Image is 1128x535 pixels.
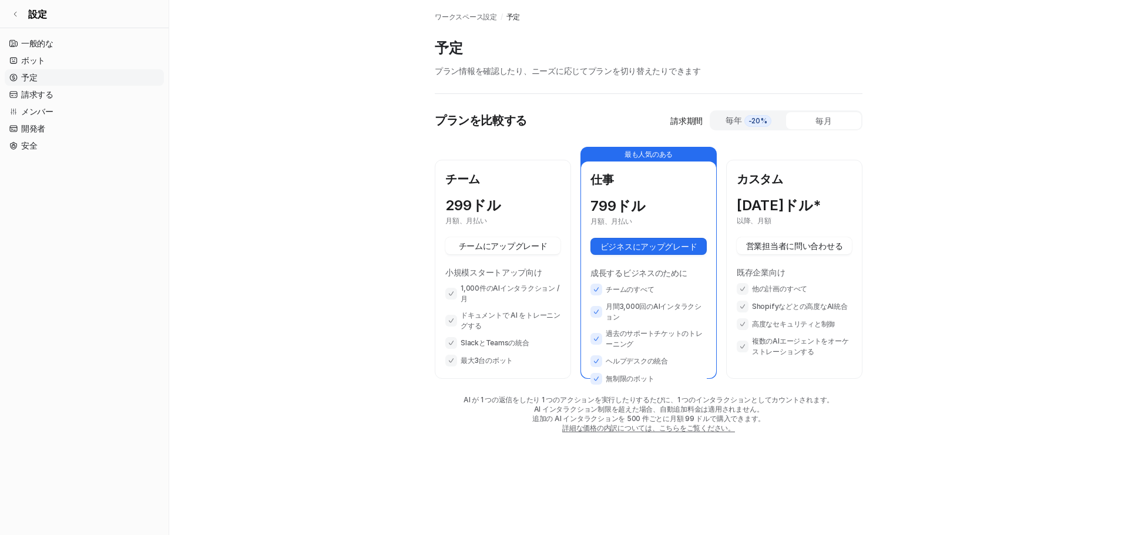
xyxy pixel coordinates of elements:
a: 詳細な価格の内訳については、こちらをご覧ください。 [562,423,735,432]
a: 予定 [5,69,164,86]
font: 安全 [21,140,37,150]
font: 予定 [21,72,37,82]
font: メンバー [21,106,53,116]
font: 一般的な [21,38,53,48]
font: ドキュメントで AI をトレーニングする [461,311,560,330]
font: 1,000件のAIインタラクション / 月 [461,284,559,303]
font: 小規模スタートアップ向け [445,267,542,277]
button: 営業担当者に問い合わせる [737,237,852,254]
a: 予定 [506,12,521,22]
font: 設定 [28,8,47,20]
font: 予定 [435,39,463,56]
a: 開発者 [5,120,164,137]
font: 他の計画のすべて [752,284,807,293]
font: 開発者 [21,123,45,133]
font: AI インタラクション制限を超えた場合、自動追加料金は適用されません。 [534,405,764,413]
font: 予定 [506,12,521,21]
font: 月間3,000回のAIインタラクション [606,302,701,321]
font: チームにアップグレード [459,241,548,251]
a: メンバー [5,103,164,120]
font: 成長するビジネスのために [590,268,687,278]
a: ボット [5,52,164,69]
font: プラン情報を確認したり、ニーズに応じてプランを切り替えたりできます [435,66,701,76]
font: ドル [472,197,501,214]
font: プランを比較する [435,113,527,127]
font: 月額、月払い [445,216,487,225]
font: SlackとTeamsの統合 [461,338,529,347]
font: ドル [616,197,646,214]
font: ボット [21,55,45,65]
font: / [501,12,503,21]
font: 毎年 [726,115,741,125]
font: 月額、月払い [590,217,632,226]
font: ワークスペース設定 [435,12,497,21]
font: 299 [445,197,472,214]
font: 799 [590,197,616,214]
font: チームのすべて [606,285,654,294]
font: 以降、月額 [737,216,771,225]
font: 請求期間 [670,116,703,126]
font: 無制限のボット [606,374,654,383]
font: 毎月 [815,116,831,126]
font: チーム [445,172,480,186]
font: ビジネスにアップグレード [600,241,697,251]
a: 一般的な [5,35,164,52]
font: 複数のAIエージェントをオーケストレーションする [752,337,848,356]
button: チームにアップグレード [445,237,560,254]
font: -20% [748,116,767,125]
font: 過去のサポートチケットのトレーニング [606,329,703,348]
a: ワークスペース設定 [435,12,497,22]
font: 最大3台のボット [461,356,513,365]
font: [DATE]ドル [737,197,813,214]
font: 高度なセキュリティと制御 [752,319,835,328]
font: 営業担当者に問い合わせる [746,241,843,251]
font: カスタム [737,172,783,186]
button: ビジネスにアップグレード [590,238,707,255]
font: 仕事 [590,173,613,187]
font: 請求する [21,89,53,99]
a: 請求する [5,86,164,103]
font: AI が 1 つの返信をしたり 1 つのアクションを実行したりするたびに、1 つのインタラクションとしてカウントされます。 [464,395,834,404]
font: ヘルプデスクの統合 [606,356,668,365]
a: 安全 [5,137,164,154]
font: 最も人気のある [625,150,673,159]
font: Shopifyなどとの高度なAI統合 [752,302,848,311]
font: 既存企業向け [737,267,785,277]
font: 追加の AI インタラクションを 500 件ごとに月額 99 ドルで購入できます。 [532,414,765,423]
